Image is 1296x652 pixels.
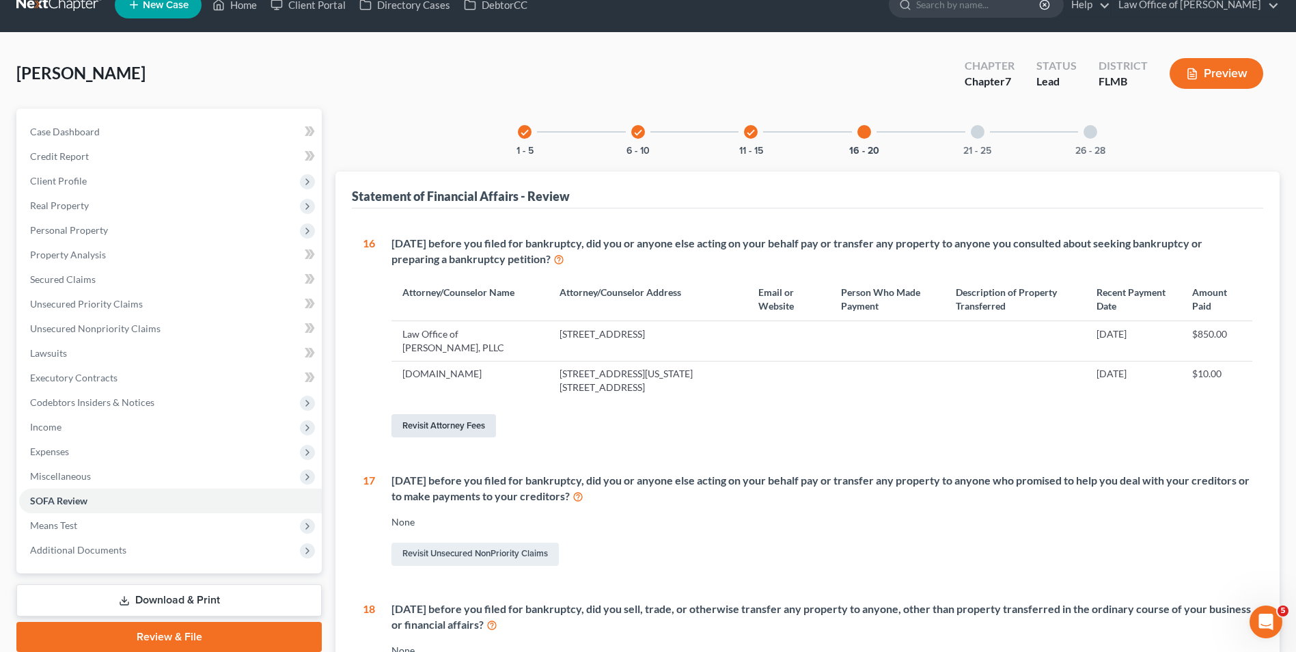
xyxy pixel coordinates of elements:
[1099,58,1148,74] div: District
[747,277,830,321] th: Email or Website
[30,323,161,334] span: Unsecured Nonpriority Claims
[1036,74,1077,90] div: Lead
[19,489,322,513] a: SOFA Review
[16,584,322,616] a: Download & Print
[19,341,322,366] a: Lawsuits
[352,188,570,204] div: Statement of Financial Affairs - Review
[391,543,559,566] a: Revisit Unsecured NonPriority Claims
[30,200,89,211] span: Real Property
[963,146,991,156] button: 21 - 25
[30,544,126,556] span: Additional Documents
[30,372,118,383] span: Executory Contracts
[1181,361,1252,400] td: $10.00
[1181,321,1252,361] td: $850.00
[30,126,100,137] span: Case Dashboard
[30,347,67,359] span: Lawsuits
[945,277,1086,321] th: Description of Property Transferred
[19,366,322,390] a: Executory Contracts
[1036,58,1077,74] div: Status
[30,495,87,506] span: SOFA Review
[16,622,322,652] a: Review & File
[363,473,375,569] div: 17
[965,74,1015,90] div: Chapter
[16,63,146,83] span: [PERSON_NAME]
[391,515,1252,529] div: None
[516,146,534,156] button: 1 - 5
[520,128,529,137] i: check
[746,128,756,137] i: check
[1099,74,1148,90] div: FLMB
[363,236,375,440] div: 16
[1181,277,1252,321] th: Amount Paid
[1086,361,1181,400] td: [DATE]
[30,298,143,310] span: Unsecured Priority Claims
[30,175,87,187] span: Client Profile
[30,224,108,236] span: Personal Property
[391,601,1252,633] div: [DATE] before you filed for bankruptcy, did you sell, trade, or otherwise transfer any property t...
[391,361,549,400] td: [DOMAIN_NAME]
[626,146,650,156] button: 6 - 10
[30,249,106,260] span: Property Analysis
[30,273,96,285] span: Secured Claims
[549,321,747,361] td: [STREET_ADDRESS]
[1086,321,1181,361] td: [DATE]
[391,321,549,361] td: Law Office of [PERSON_NAME], PLLC
[1005,74,1011,87] span: 7
[965,58,1015,74] div: Chapter
[30,421,61,433] span: Income
[391,277,549,321] th: Attorney/Counselor Name
[1170,58,1263,89] button: Preview
[19,120,322,144] a: Case Dashboard
[19,144,322,169] a: Credit Report
[633,128,643,137] i: check
[1278,606,1288,616] span: 5
[830,277,944,321] th: Person Who Made Payment
[549,361,747,400] td: [STREET_ADDRESS][US_STATE] [STREET_ADDRESS]
[391,236,1252,267] div: [DATE] before you filed for bankruptcy, did you or anyone else acting on your behalf pay or trans...
[30,470,91,482] span: Miscellaneous
[391,414,496,437] a: Revisit Attorney Fees
[30,446,69,457] span: Expenses
[849,146,879,156] button: 16 - 20
[30,519,77,531] span: Means Test
[19,292,322,316] a: Unsecured Priority Claims
[19,267,322,292] a: Secured Claims
[1086,277,1181,321] th: Recent Payment Date
[19,243,322,267] a: Property Analysis
[549,277,747,321] th: Attorney/Counselor Address
[1250,606,1282,638] iframe: Intercom live chat
[30,396,154,408] span: Codebtors Insiders & Notices
[30,150,89,162] span: Credit Report
[1075,146,1105,156] button: 26 - 28
[739,146,763,156] button: 11 - 15
[391,473,1252,504] div: [DATE] before you filed for bankruptcy, did you or anyone else acting on your behalf pay or trans...
[19,316,322,341] a: Unsecured Nonpriority Claims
